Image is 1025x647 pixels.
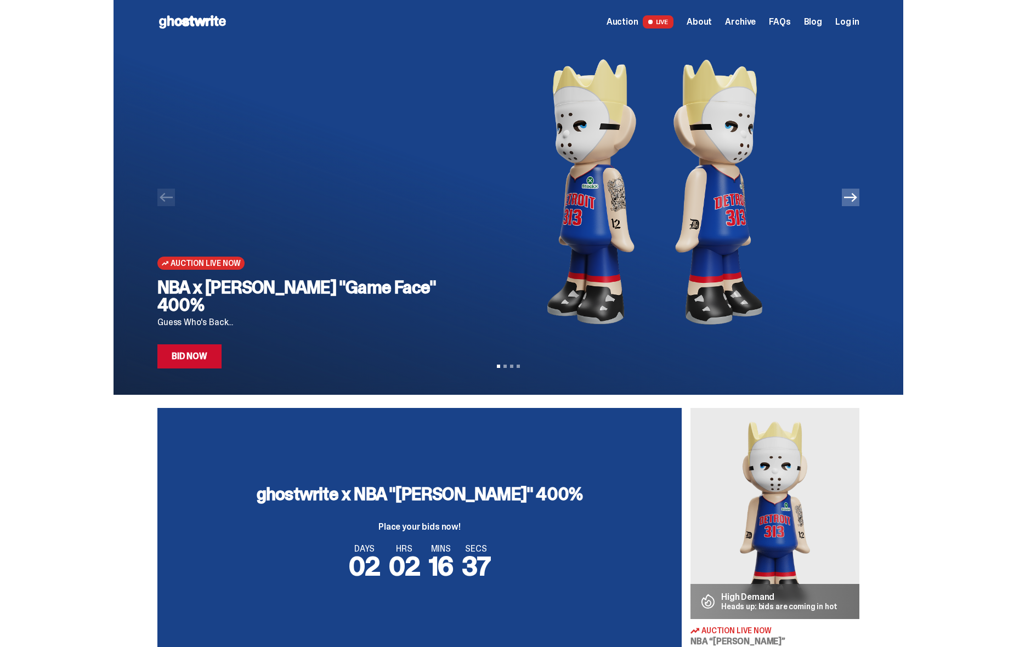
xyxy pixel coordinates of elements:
a: Log in [835,18,859,26]
span: Auction Live Now [701,627,772,634]
span: 16 [429,549,454,583]
button: View slide 2 [503,365,507,368]
img: NBA x Eminem "Game Face" 400% [467,44,842,340]
img: Eminem [690,408,859,619]
h3: ghostwrite x NBA "[PERSON_NAME]" 400% [257,485,582,503]
span: Auction Live Now [171,259,240,268]
h3: NBA “[PERSON_NAME]” [690,637,859,646]
button: View slide 4 [517,365,520,368]
p: Place your bids now! [257,523,582,531]
span: HRS [389,544,420,553]
a: FAQs [769,18,790,26]
p: Heads up: bids are coming in hot [721,603,837,610]
span: 37 [462,549,490,583]
a: Auction LIVE [607,15,673,29]
span: MINS [429,544,454,553]
a: Archive [725,18,756,26]
span: DAYS [349,544,380,553]
a: Bid Now [157,344,222,368]
button: Previous [157,189,175,206]
p: High Demand [721,593,837,601]
h2: NBA x [PERSON_NAME] "Game Face" 400% [157,279,450,314]
a: Blog [804,18,822,26]
span: SECS [462,544,490,553]
span: 02 [349,549,380,583]
a: About [687,18,712,26]
p: Guess Who's Back... [157,318,450,327]
button: View slide 3 [510,365,513,368]
span: LIVE [643,15,674,29]
span: Auction [607,18,638,26]
span: 02 [389,549,420,583]
button: Next [842,189,859,206]
button: View slide 1 [497,365,500,368]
